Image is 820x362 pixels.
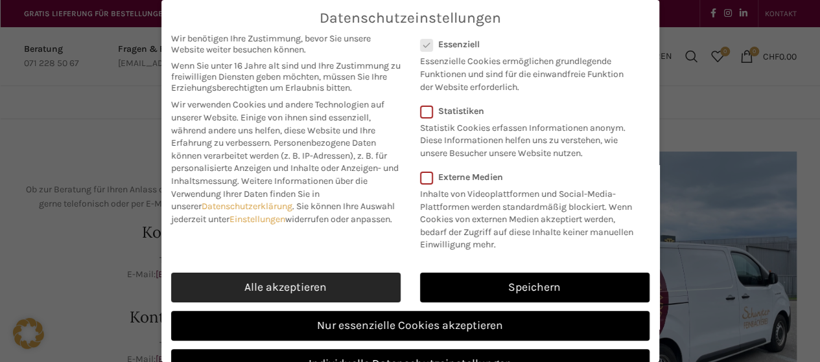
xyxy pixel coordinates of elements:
a: Speichern [420,273,650,302]
label: Externe Medien [420,172,641,183]
a: Alle akzeptieren [171,273,401,302]
span: Wir verwenden Cookies und andere Technologien auf unserer Website. Einige von ihnen sind essenzie... [171,99,384,148]
span: Wenn Sie unter 16 Jahre alt sind und Ihre Zustimmung zu freiwilligen Diensten geben möchten, müss... [171,60,401,93]
a: Datenschutzerklärung [202,201,292,212]
p: Inhalte von Videoplattformen und Social-Media-Plattformen werden standardmäßig blockiert. Wenn Co... [420,183,641,251]
label: Statistiken [420,106,633,117]
label: Essenziell [420,39,633,50]
p: Essenzielle Cookies ermöglichen grundlegende Funktionen und sind für die einwandfreie Funktion de... [420,50,633,93]
span: Wir benötigen Ihre Zustimmung, bevor Sie unsere Website weiter besuchen können. [171,33,401,55]
span: Sie können Ihre Auswahl jederzeit unter widerrufen oder anpassen. [171,201,395,225]
span: Weitere Informationen über die Verwendung Ihrer Daten finden Sie in unserer . [171,175,368,212]
span: Datenschutzeinstellungen [320,10,501,27]
a: Einstellungen [229,214,285,225]
a: Nur essenzielle Cookies akzeptieren [171,311,650,341]
p: Statistik Cookies erfassen Informationen anonym. Diese Informationen helfen uns zu verstehen, wie... [420,117,633,160]
span: Personenbezogene Daten können verarbeitet werden (z. B. IP-Adressen), z. B. für personalisierte A... [171,137,399,187]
